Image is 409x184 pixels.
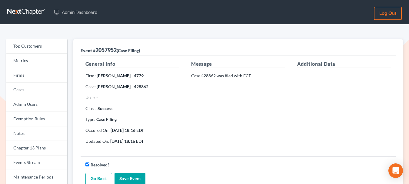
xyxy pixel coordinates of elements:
a: Top Customers [6,39,67,54]
a: Log out [374,7,402,20]
strong: [DATE] 18:16 EDT [110,139,144,144]
span: User: [85,95,95,100]
span: Case: [85,84,96,89]
span: (Case Filing) [117,48,140,53]
span: Event # [81,48,95,53]
a: Firms [6,68,67,83]
span: Updated On: [85,139,109,144]
a: Cases [6,83,67,97]
strong: [PERSON_NAME] - 428862 [97,84,148,89]
strong: - [96,95,98,100]
strong: Case Filing [96,117,117,122]
span: Type: [85,117,95,122]
strong: [DATE] 18:16 EDT [111,128,144,133]
strong: Success [98,106,112,111]
p: Case 428862 was filed with ECF [191,73,285,79]
a: Exemption Rules [6,112,67,126]
a: Notes [6,126,67,141]
a: Metrics [6,54,67,68]
a: Events Stream [6,156,67,170]
a: Admin Dashboard [51,7,100,18]
h5: Additional Data [297,60,391,68]
span: Class: [85,106,97,111]
span: Firm: [85,73,96,78]
a: Admin Users [6,97,67,112]
h5: General Info [85,60,179,68]
span: Occured On: [85,128,110,133]
label: Resolved? [91,162,109,168]
div: 2057952 [81,46,140,54]
a: Chapter 13 Plans [6,141,67,156]
h5: Message [191,60,285,68]
div: Open Intercom Messenger [388,163,403,178]
strong: [PERSON_NAME] - 4779 [97,73,144,78]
